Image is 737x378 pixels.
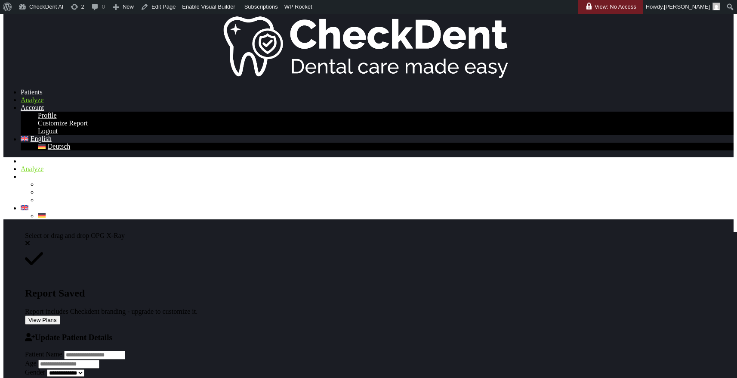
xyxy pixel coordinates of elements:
[25,287,718,299] h2: Report Saved
[38,119,88,127] a: Customize Report
[38,188,88,196] a: Customize Report
[25,359,37,367] label: Age
[31,135,52,143] span: English
[38,112,57,119] a: Profile
[38,181,57,188] a: Profile
[21,157,43,165] a: Patients
[25,369,45,376] label: Gender
[25,308,718,325] div: Report includes Checkdent branding - upgrade to customize it.
[38,212,734,219] a: Deutsch
[31,204,52,212] span: English
[38,127,58,134] a: Logout
[21,135,734,143] a: English
[222,9,515,81] img: Checkdent Logo
[664,3,710,10] span: [PERSON_NAME]
[38,196,58,203] a: Logout
[21,88,43,96] a: Patients
[25,232,718,240] div: Select or drag and drop OPG X-Ray
[21,173,44,180] a: Account
[21,204,734,212] a: English
[38,143,734,150] a: Deutsch
[48,143,70,150] span: Deutsch
[21,165,43,172] a: Analyze
[25,350,62,358] label: Patient Name
[25,333,718,342] h3: Update Patient Details
[48,212,70,219] span: Deutsch
[712,3,720,10] img: Arnav Saha
[25,316,60,325] button: View Plans
[21,104,44,111] a: Account
[21,96,43,103] a: Analyze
